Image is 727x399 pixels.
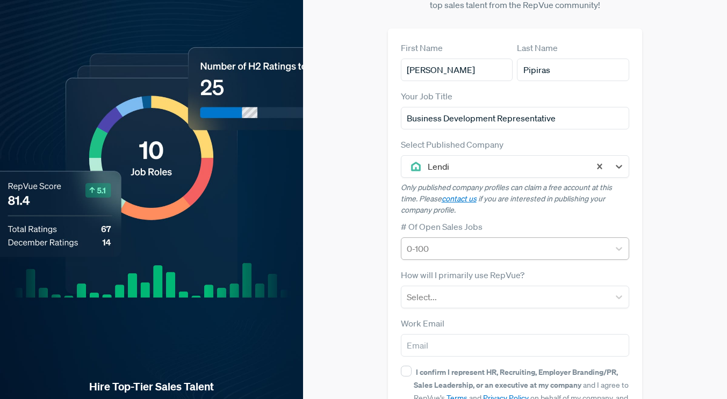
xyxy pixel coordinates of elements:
label: First Name [401,41,443,54]
strong: Hire Top-Tier Sales Talent [17,380,286,394]
label: Select Published Company [401,138,503,151]
strong: I confirm I represent HR, Recruiting, Employer Branding/PR, Sales Leadership, or an executive at ... [414,367,618,390]
img: Lendi [409,160,422,173]
p: Only published company profiles can claim a free account at this time. Please if you are interest... [401,182,630,216]
input: First Name [401,59,513,81]
input: Last Name [517,59,629,81]
label: Your Job Title [401,90,452,103]
label: How will I primarily use RepVue? [401,269,524,281]
input: Title [401,107,630,129]
label: # Of Open Sales Jobs [401,220,483,233]
label: Work Email [401,317,444,330]
a: contact us [442,194,477,204]
input: Email [401,334,630,357]
label: Last Name [517,41,558,54]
